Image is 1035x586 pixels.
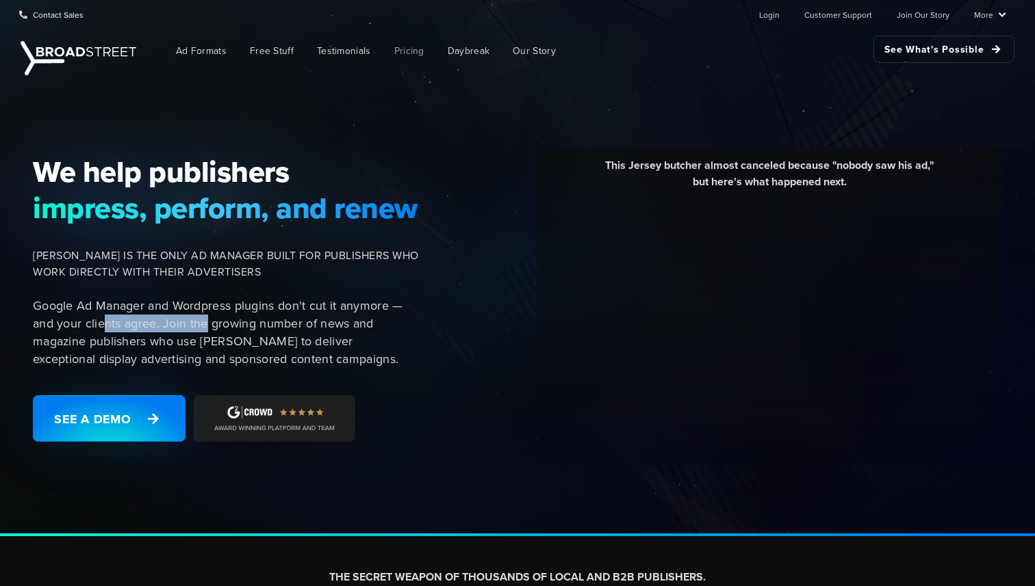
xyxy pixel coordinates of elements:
[804,1,872,28] a: Customer Support
[897,1,949,28] a: Join Our Story
[873,36,1014,63] a: See What's Possible
[974,1,1006,28] a: More
[136,570,899,585] h2: THE SECRET WEAPON OF THOUSANDS OF LOCAL AND B2B PUBLISHERS.
[176,44,227,58] span: Ad Formats
[19,1,84,28] a: Contact Sales
[502,36,566,66] a: Our Story
[250,44,294,58] span: Free Stuff
[144,29,1014,73] nav: Main
[33,297,419,368] p: Google Ad Manager and Wordpress plugins don't cut it anymore — and your clients agree. Join the g...
[21,41,136,75] img: Broadstreet | The Ad Manager for Small Publishers
[317,44,371,58] span: Testimonials
[448,44,489,58] span: Daybreak
[547,157,992,200] div: This Jersey butcher almost canceled because "nobody saw his ad," but here's what happened next.
[33,248,419,280] span: [PERSON_NAME] IS THE ONLY AD MANAGER BUILT FOR PUBLISHERS WHO WORK DIRECTLY WITH THEIR ADVERTISERS
[759,1,780,28] a: Login
[513,44,556,58] span: Our Story
[437,36,500,66] a: Daybreak
[307,36,381,66] a: Testimonials
[240,36,304,66] a: Free Stuff
[33,395,186,442] a: See a Demo
[394,44,424,58] span: Pricing
[547,200,992,450] iframe: YouTube video player
[33,154,419,189] span: We help publishers
[33,190,419,226] span: impress, perform, and renew
[166,36,237,66] a: Ad Formats
[384,36,435,66] a: Pricing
